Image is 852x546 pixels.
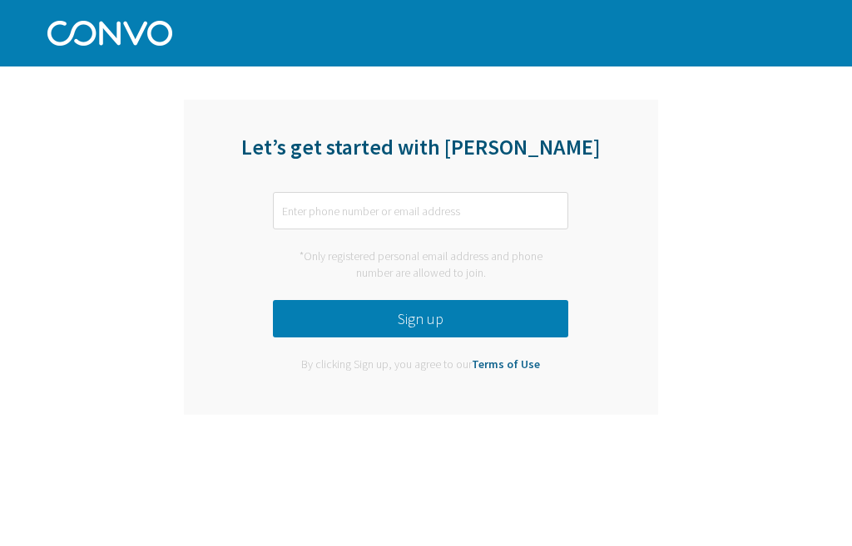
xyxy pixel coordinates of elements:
[289,357,552,373] div: By clicking Sign up, you agree to our
[273,248,568,281] div: *Only registered personal email address and phone number are allowed to join.
[184,133,658,181] div: Let’s get started with [PERSON_NAME]
[273,192,568,229] input: Enter phone number or email address
[472,357,540,371] a: Terms of Use
[273,300,568,337] button: Sign up
[47,17,172,46] img: Convo Logo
